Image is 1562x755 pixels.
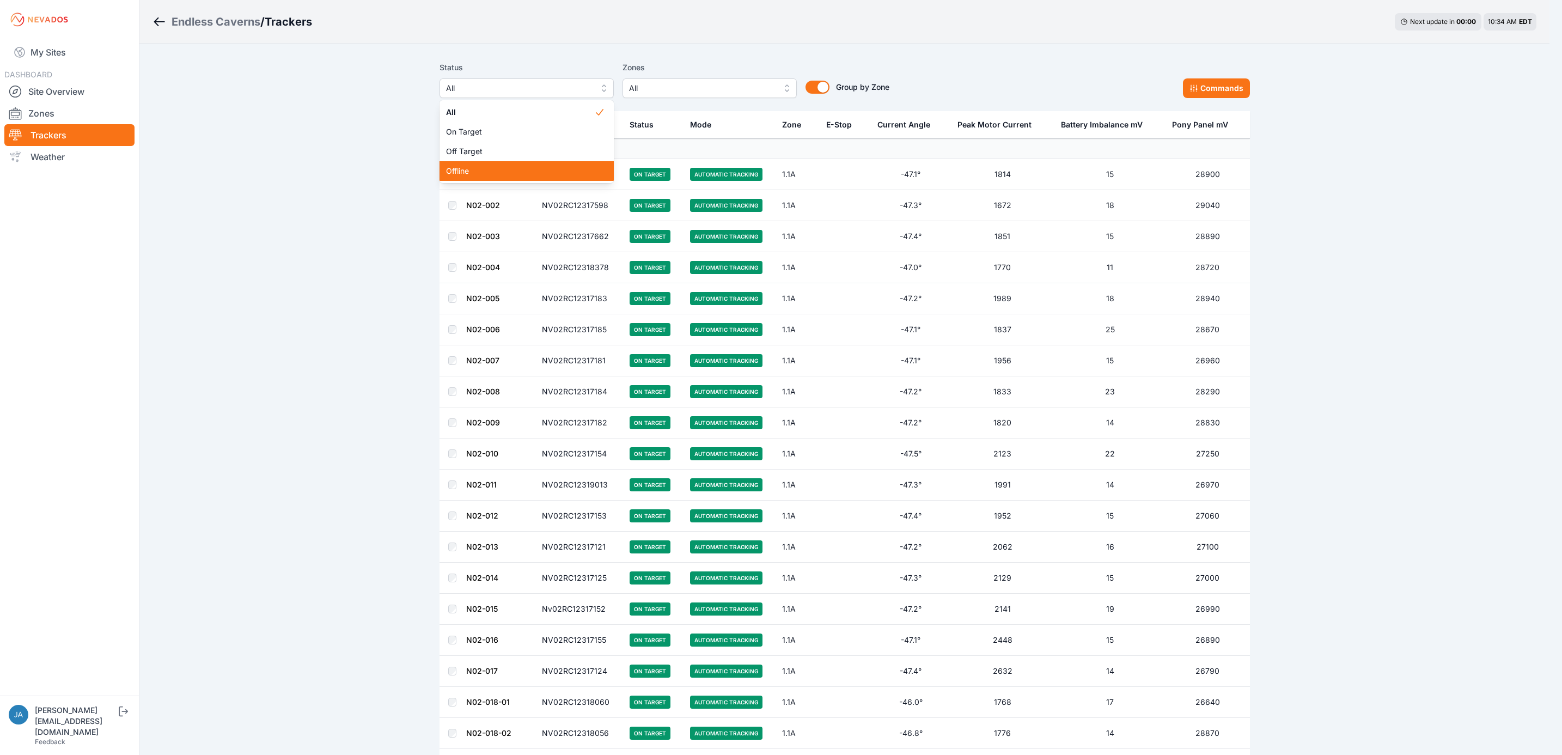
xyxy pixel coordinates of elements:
[440,78,614,98] button: All
[440,100,614,183] div: All
[446,126,594,137] span: On Target
[446,146,594,157] span: Off Target
[446,166,594,176] span: Offline
[446,107,594,118] span: All
[446,82,592,95] span: All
